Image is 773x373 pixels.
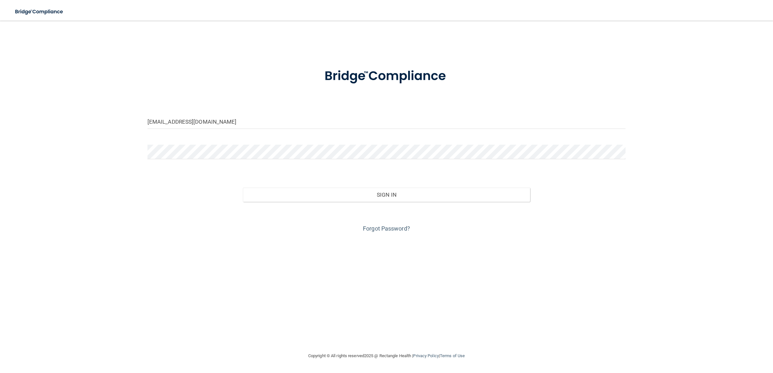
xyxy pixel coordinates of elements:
div: Copyright © All rights reserved 2025 @ Rectangle Health | | [268,346,505,366]
img: bridge_compliance_login_screen.278c3ca4.svg [10,5,69,18]
a: Terms of Use [440,353,465,358]
button: Sign In [243,188,530,202]
a: Forgot Password? [363,225,410,232]
input: Email [147,114,626,129]
a: Privacy Policy [413,353,439,358]
img: bridge_compliance_login_screen.278c3ca4.svg [311,59,462,93]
